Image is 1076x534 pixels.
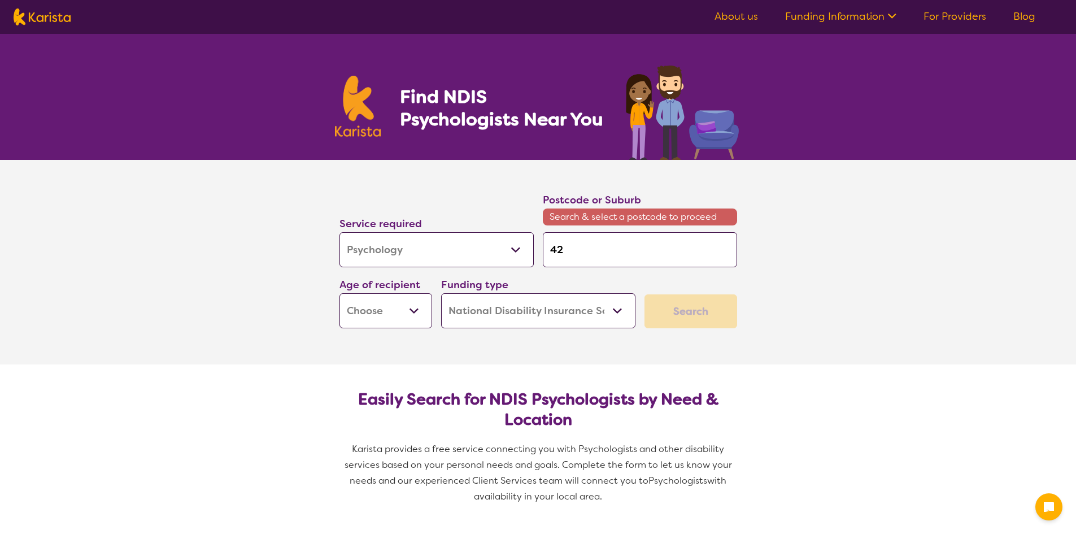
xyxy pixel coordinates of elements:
[543,209,737,225] span: Search & select a postcode to proceed
[345,443,734,487] span: Karista provides a free service connecting you with Psychologists and other disability services b...
[785,10,896,23] a: Funding Information
[923,10,986,23] a: For Providers
[348,389,728,430] h2: Easily Search for NDIS Psychologists by Need & Location
[543,193,641,207] label: Postcode or Suburb
[339,278,420,292] label: Age of recipient
[400,85,609,131] h1: Find NDIS Psychologists Near You
[715,10,758,23] a: About us
[14,8,71,25] img: Karista logo
[335,76,381,137] img: Karista logo
[648,475,707,487] span: Psychologists
[1013,10,1035,23] a: Blog
[441,278,508,292] label: Funding type
[622,61,742,160] img: psychology
[339,217,422,231] label: Service required
[543,232,737,267] input: Type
